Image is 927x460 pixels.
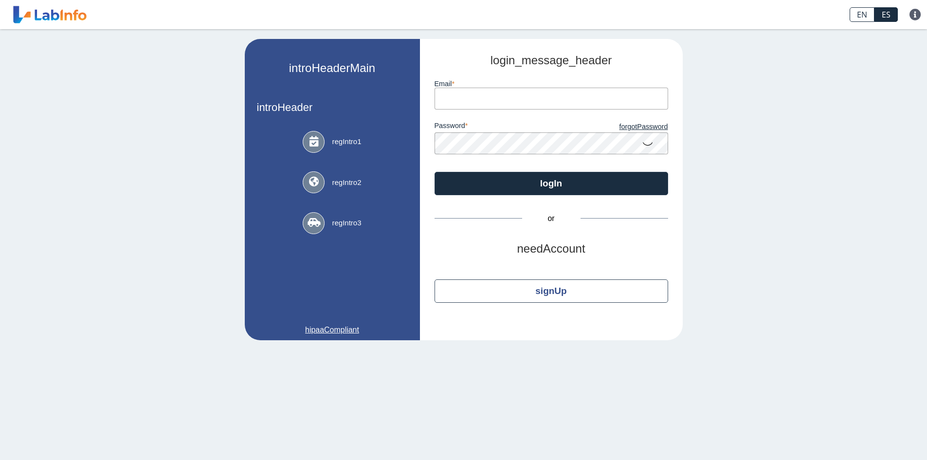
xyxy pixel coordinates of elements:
a: EN [850,7,874,22]
label: password [435,122,551,132]
a: ES [874,7,898,22]
label: email [435,80,668,88]
h3: introHeader [257,101,408,113]
a: hipaaCompliant [257,324,408,336]
h2: introHeaderMain [289,61,375,75]
span: regIntro1 [332,136,361,147]
span: regIntro3 [332,218,361,229]
span: regIntro2 [332,177,361,188]
a: forgotPassword [551,122,668,132]
h2: needAccount [435,242,668,256]
span: or [522,213,581,224]
button: logIn [435,172,668,195]
h2: login_message_header [435,54,668,68]
button: signUp [435,279,668,303]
